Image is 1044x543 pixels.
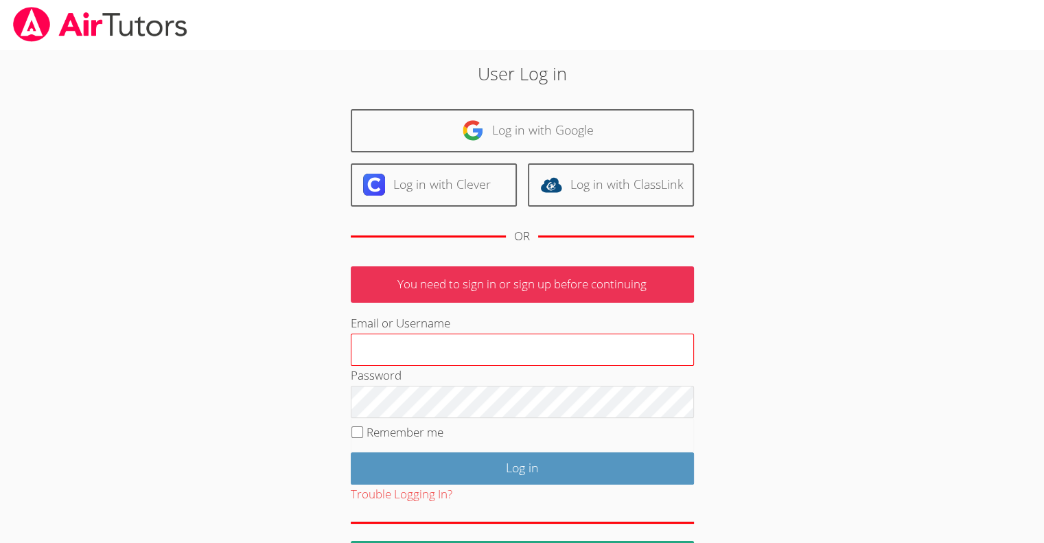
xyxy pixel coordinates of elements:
img: clever-logo-6eab21bc6e7a338710f1a6ff85c0baf02591cd810cc4098c63d3a4b26e2feb20.svg [363,174,385,196]
label: Password [351,367,402,383]
label: Remember me [367,424,443,440]
button: Trouble Logging In? [351,485,452,505]
a: Log in with Clever [351,163,517,207]
input: Log in [351,452,694,485]
img: classlink-logo-d6bb404cc1216ec64c9a2012d9dc4662098be43eaf13dc465df04b49fa7ab582.svg [540,174,562,196]
label: Email or Username [351,315,450,331]
img: google-logo-50288ca7cdecda66e5e0955fdab243c47b7ad437acaf1139b6f446037453330a.svg [462,119,484,141]
img: airtutors_banner-c4298cdbf04f3fff15de1276eac7730deb9818008684d7c2e4769d2f7ddbe033.png [12,7,189,42]
div: OR [514,227,530,246]
p: You need to sign in or sign up before continuing [351,266,694,303]
a: Log in with Google [351,109,694,152]
a: Log in with ClassLink [528,163,694,207]
h2: User Log in [240,60,804,86]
